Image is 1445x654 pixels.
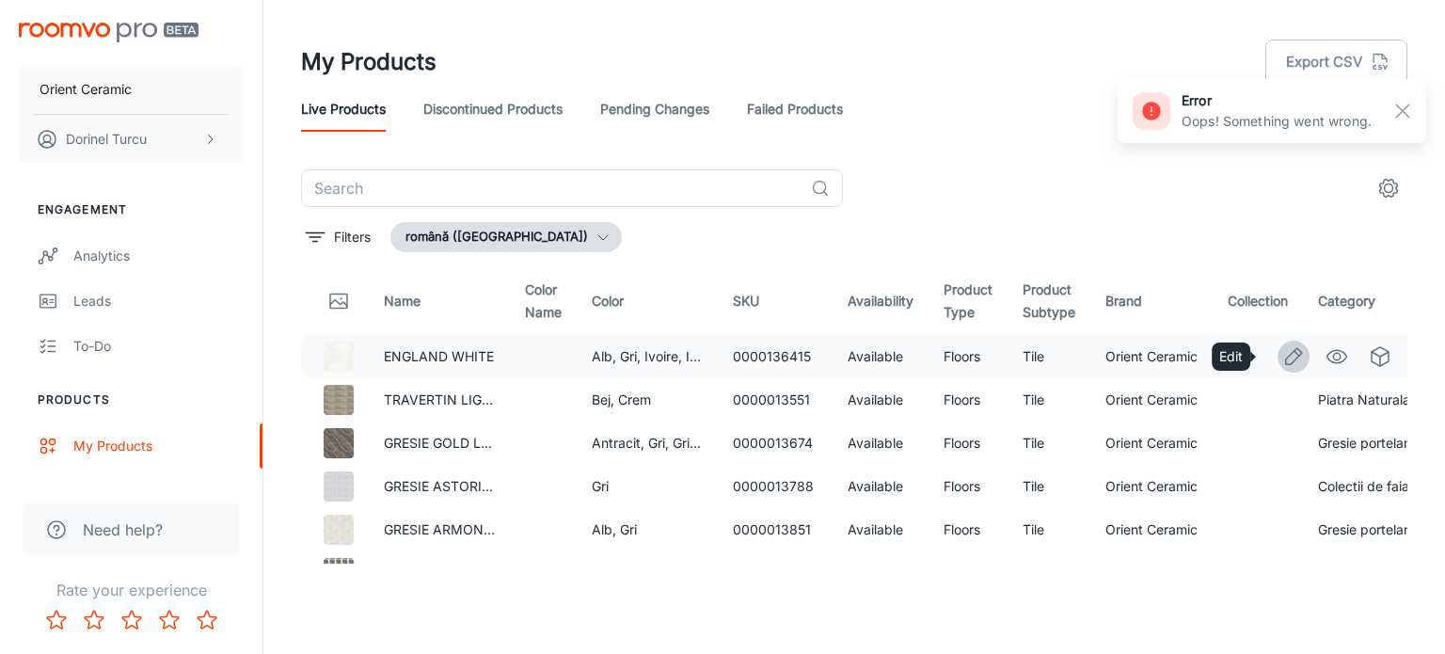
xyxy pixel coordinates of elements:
a: Discontinued Products [423,87,563,132]
button: Rate 3 star [113,601,151,639]
td: Gri [577,465,718,508]
td: Antracit, Gri, Gri deschis, Gri inchis, Negru [577,422,718,465]
a: TRAVERTIN LIGHT MEDIUM CROSS CUT [384,391,638,407]
td: Tile [1008,465,1090,508]
th: Product Subtype [1008,267,1090,335]
td: Tile [1008,422,1090,465]
span: Need help? [83,518,163,541]
button: Export CSV [1265,40,1407,85]
th: Color [577,267,718,335]
td: Floors [929,465,1008,508]
td: Available [833,335,929,378]
a: Failed Products [747,87,843,132]
a: GRESIE GOLD LIVORNO (GS88024) [384,435,607,451]
td: Floors [929,422,1008,465]
h6: error [1182,90,1372,111]
h1: My Products [301,45,437,79]
a: ENGLAND WHITE [384,348,494,364]
td: Tile [1008,508,1090,551]
td: 0000013851 [718,508,833,551]
button: Rate 2 star [75,601,113,639]
td: 0000013882 [718,551,833,595]
td: Orient Ceramic [1090,335,1213,378]
th: Product Type [929,267,1008,335]
p: Dorinel Turcu [66,129,147,150]
a: GRESIE ASTORIA SILVER FLOOR [384,478,587,494]
button: Dorinel Turcu [19,115,244,164]
td: Available [833,465,929,508]
a: Live Products [301,87,386,132]
td: Alb, Gri, Ivoire, Ivory [577,335,718,378]
p: Filters [334,227,371,247]
td: Available [833,508,929,551]
th: Name [369,267,510,335]
button: Orient Ceramic [19,65,244,114]
div: Update Products [73,481,244,502]
td: Floors [929,378,1008,422]
td: Alb, Gri [577,551,718,595]
td: Bej, Crem [577,378,718,422]
button: Rate 1 star [38,601,75,639]
td: 0000013674 [718,422,833,465]
td: Alb, Gri [577,508,718,551]
td: Tile [1008,551,1090,595]
button: settings [1370,169,1407,207]
a: See in Virtual Samples [1364,341,1396,373]
td: Floors [929,551,1008,595]
a: GRESIE ARMONIA VERDE [384,521,543,537]
td: 0000013788 [718,465,833,508]
td: Tile [1008,378,1090,422]
button: Rate 5 star [188,601,226,639]
td: 0000013551 [718,378,833,422]
p: Rate your experience [15,579,247,601]
div: Analytics [73,246,244,266]
div: Leads [73,291,244,311]
td: 0000136415 [718,335,833,378]
button: română ([GEOGRAPHIC_DATA]) [390,222,622,252]
button: filter [301,222,375,252]
td: Orient Ceramic [1090,465,1213,508]
th: SKU [718,267,833,335]
svg: Thumbnail [327,290,350,312]
p: Orient Ceramic [40,79,132,100]
td: Available [833,551,929,595]
td: Orient Ceramic [1090,378,1213,422]
td: Orient Ceramic [1090,422,1213,465]
div: To-do [73,336,244,357]
button: Rate 4 star [151,601,188,639]
th: Color Name [510,267,577,335]
img: Roomvo PRO Beta [19,23,198,42]
th: Brand [1090,267,1213,335]
td: Floors [929,335,1008,378]
p: Oops! Something went wrong. [1182,111,1372,132]
td: Orient Ceramic [1090,551,1213,595]
th: Collection [1213,267,1303,335]
a: Pending Changes [600,87,709,132]
a: Edit [1278,341,1310,373]
th: Availability [833,267,929,335]
td: Floors [929,508,1008,551]
td: Available [833,378,929,422]
div: My Products [73,436,244,456]
a: See in Visualizer [1321,341,1353,373]
td: Tile [1008,335,1090,378]
td: Available [833,422,929,465]
th: Category [1303,267,1444,335]
td: Orient Ceramic [1090,508,1213,551]
input: Search [301,169,803,207]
